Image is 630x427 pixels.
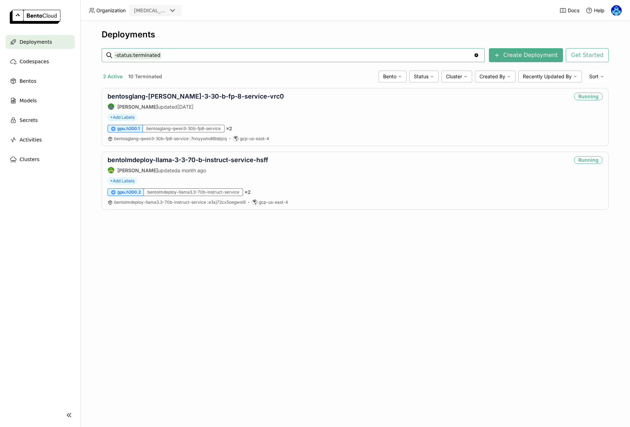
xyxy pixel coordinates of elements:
strong: [PERSON_NAME] [117,104,158,110]
span: Sort [589,73,599,80]
a: bentosglang-[PERSON_NAME]-3-30-b-fp-8-service-vrc0 [108,93,284,100]
a: Activities [6,133,75,147]
strong: [PERSON_NAME] [117,167,158,173]
div: updated [108,103,284,110]
span: a month ago [177,167,206,173]
button: Get Started [566,48,609,62]
a: Docs [559,7,579,14]
svg: Clear value [474,52,479,58]
span: +Add Labels [108,114,137,121]
span: Bento [383,73,396,80]
span: × 2 [226,125,232,132]
img: logo [10,10,60,24]
span: gpu.h200.1 [117,126,140,131]
a: Codespaces [6,55,75,68]
span: Bentos [20,77,36,85]
button: 2 Active [102,72,124,81]
span: : [207,200,208,205]
a: Bentos [6,74,75,88]
button: 10 Terminated [127,72,163,81]
div: Cluster [441,71,472,82]
span: gpu.h200.2 [117,189,141,195]
div: Running [574,156,603,164]
div: bentosglang-qwen3-30b-fp8-service [143,125,225,132]
img: Steve Guo [108,167,114,173]
span: Created By [479,73,505,80]
span: Activities [20,136,42,144]
a: Clusters [6,152,75,166]
img: Shenyang Zhao [108,103,114,110]
div: Help [586,7,605,14]
span: [DATE] [177,104,193,110]
span: +Add Labels [108,177,137,185]
span: gcp-us-east-4 [259,200,288,205]
a: Secrets [6,113,75,127]
div: bentolmdeploy-llama3.3-70b-instruct-service [144,188,243,196]
a: bentosglang-qwen3-30b-fp8-service:7nnyyomdl6lsbjzq [114,136,227,142]
div: Status [409,71,439,82]
a: bentolmdeploy-llama3.3-70b-instruct-service:e3xj72cx5oegwsi9 [114,200,246,205]
input: Search [114,50,474,61]
div: Recently Updated By [518,71,582,82]
span: Secrets [20,116,38,124]
img: Shaun Wei [611,5,622,16]
a: Models [6,94,75,108]
div: [MEDICAL_DATA] [134,7,167,14]
span: Help [594,7,605,14]
span: Cluster [446,73,462,80]
span: Recently Updated By [523,73,572,80]
div: Running [574,93,603,100]
span: Codespaces [20,57,49,66]
div: updated [108,167,268,174]
span: bentosglang-qwen3-30b-fp8-service 7nnyyomdl6lsbjzq [114,136,227,141]
span: gcp-us-east-4 [240,136,269,142]
span: bentolmdeploy-llama3.3-70b-instruct-service e3xj72cx5oegwsi9 [114,200,246,205]
span: Deployments [20,38,52,46]
span: Status [414,73,428,80]
div: Sort [585,71,609,82]
div: Deployments [102,29,609,40]
div: Created By [475,71,515,82]
span: Docs [568,7,579,14]
span: : [189,136,190,141]
a: Deployments [6,35,75,49]
span: Clusters [20,155,39,164]
button: Create Deployment [489,48,563,62]
div: Bento [379,71,406,82]
span: Organization [96,7,126,14]
a: bentolmdeploy-llama-3-3-70-b-instruct-service-hsff [108,156,268,164]
span: Models [20,96,37,105]
span: × 2 [244,189,251,195]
